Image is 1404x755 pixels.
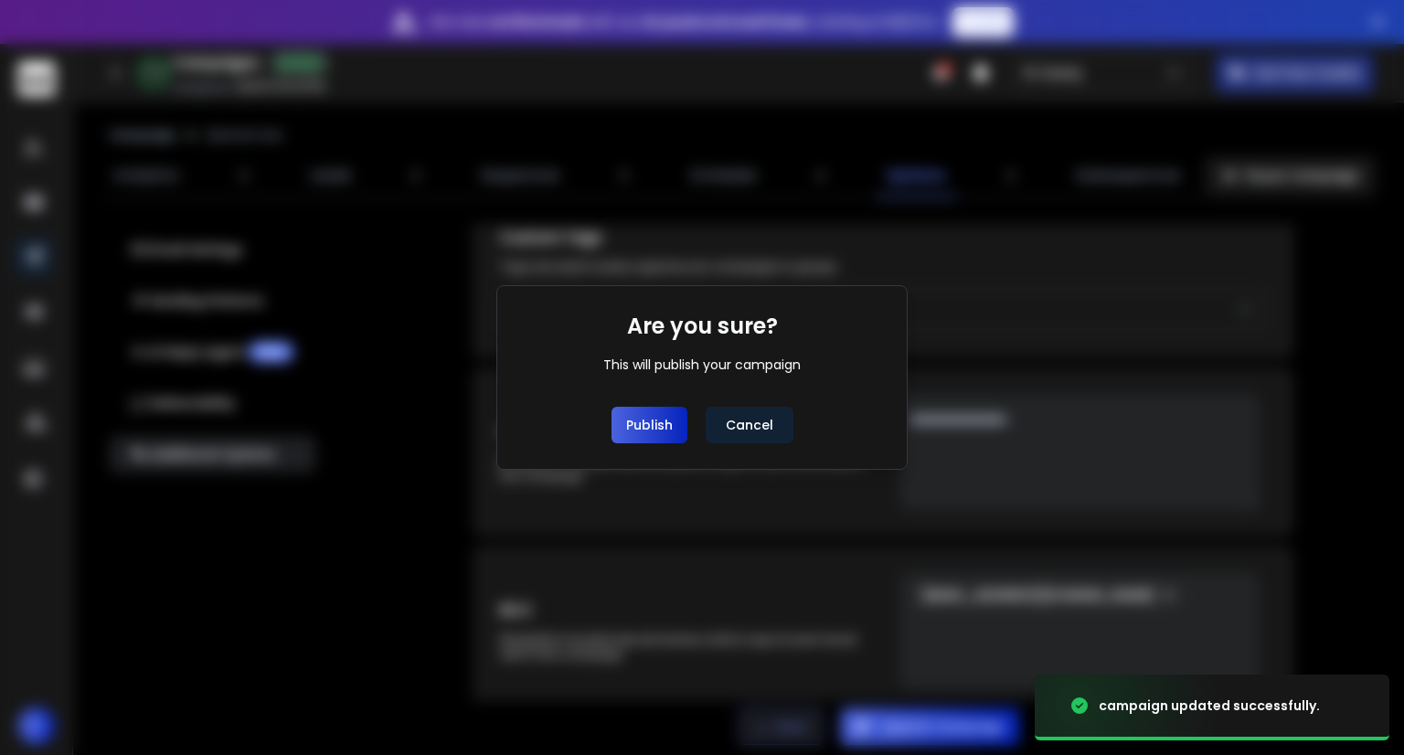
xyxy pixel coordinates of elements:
h1: Are you sure? [627,312,778,341]
button: Publish [612,407,687,443]
div: This will publish your campaign [603,356,801,374]
button: Cancel [706,407,793,443]
div: campaign updated successfully. [1099,697,1320,715]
